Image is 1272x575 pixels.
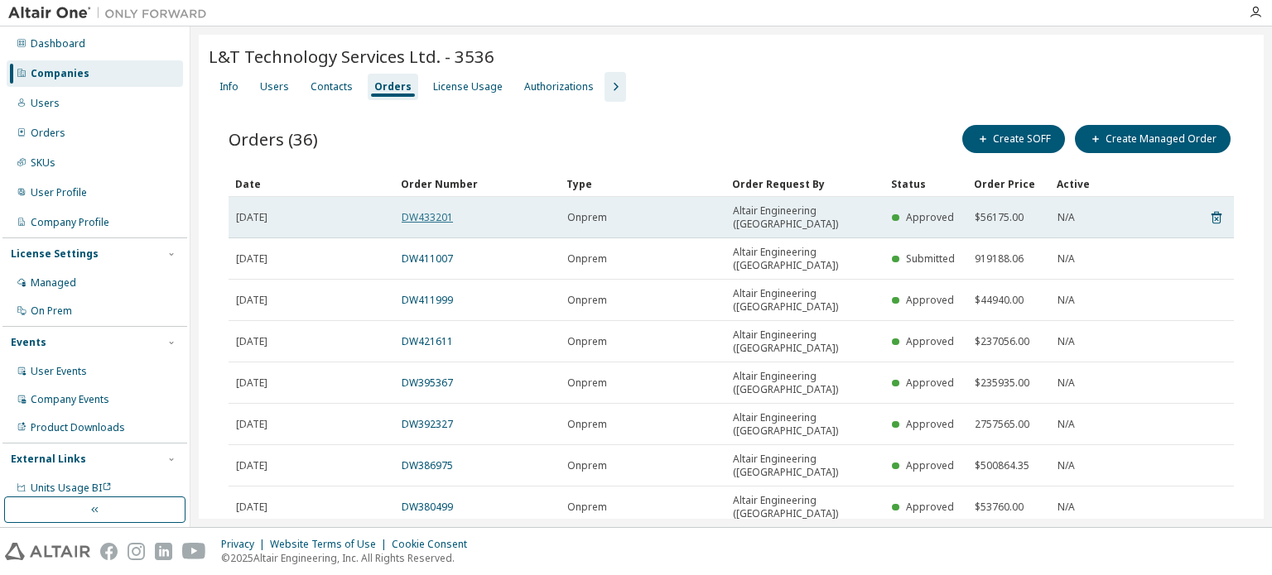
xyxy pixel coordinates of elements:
[733,411,877,438] span: Altair Engineering ([GEOGRAPHIC_DATA])
[209,45,494,68] span: L&T Technology Services Ltd. - 3536
[31,37,85,50] div: Dashboard
[567,252,607,266] span: Onprem
[402,252,453,266] a: DW411007
[31,304,72,318] div: On Prem
[402,376,453,390] a: DW395367
[31,216,109,229] div: Company Profile
[311,80,353,93] div: Contacts
[733,453,877,479] span: Altair Engineering ([GEOGRAPHIC_DATA])
[374,80,412,93] div: Orders
[566,170,719,197] div: Type
[236,211,267,224] span: [DATE]
[402,417,453,431] a: DW392327
[31,365,87,378] div: User Events
[260,80,289,93] div: Users
[524,80,594,93] div: Authorizations
[733,246,877,272] span: Altair Engineering ([GEOGRAPHIC_DATA])
[906,458,954,472] span: Approved
[567,294,607,307] span: Onprem
[567,459,607,472] span: Onprem
[975,501,1024,514] span: $53760.00
[31,481,112,495] span: Units Usage BI
[392,538,477,551] div: Cookie Consent
[402,458,453,472] a: DW386975
[236,294,267,307] span: [DATE]
[219,80,238,93] div: Info
[31,156,55,170] div: SKUs
[975,335,1029,348] span: $237056.00
[891,170,961,197] div: Status
[906,210,954,224] span: Approved
[567,335,607,348] span: Onprem
[975,376,1029,390] span: $235935.00
[1058,294,1075,307] span: N/A
[236,501,267,514] span: [DATE]
[975,459,1029,472] span: $500864.35
[155,543,172,560] img: linkedin.svg
[11,247,99,261] div: License Settings
[236,252,267,266] span: [DATE]
[402,210,453,224] a: DW433201
[221,538,270,551] div: Privacy
[8,5,215,22] img: Altair One
[733,494,877,520] span: Altair Engineering ([GEOGRAPHIC_DATA])
[401,170,553,197] div: Order Number
[906,334,954,348] span: Approved
[236,376,267,390] span: [DATE]
[975,294,1024,307] span: $44940.00
[733,287,877,314] span: Altair Engineering ([GEOGRAPHIC_DATA])
[182,543,206,560] img: youtube.svg
[11,336,46,349] div: Events
[906,252,955,266] span: Submitted
[31,421,125,434] div: Product Downloads
[270,538,392,551] div: Website Terms of Use
[31,67,89,80] div: Companies
[906,417,954,431] span: Approved
[235,170,388,197] div: Date
[11,453,86,466] div: External Links
[906,293,954,307] span: Approved
[1058,418,1075,431] span: N/A
[567,501,607,514] span: Onprem
[906,500,954,514] span: Approved
[732,170,878,197] div: Order Request By
[236,418,267,431] span: [DATE]
[974,170,1043,197] div: Order Price
[1058,459,1075,472] span: N/A
[128,543,145,560] img: instagram.svg
[31,127,65,140] div: Orders
[567,211,607,224] span: Onprem
[733,328,877,355] span: Altair Engineering ([GEOGRAPHIC_DATA])
[733,204,877,231] span: Altair Engineering ([GEOGRAPHIC_DATA])
[221,551,477,565] p: © 2025 Altair Engineering, Inc. All Rights Reserved.
[5,543,90,560] img: altair_logo.svg
[31,186,87,199] div: User Profile
[975,418,1029,431] span: 2757565.00
[236,459,267,472] span: [DATE]
[31,393,109,406] div: Company Events
[31,276,76,290] div: Managed
[402,293,453,307] a: DW411999
[100,543,118,560] img: facebook.svg
[1058,335,1075,348] span: N/A
[1058,501,1075,514] span: N/A
[1058,211,1075,224] span: N/A
[975,211,1024,224] span: $56175.00
[236,335,267,348] span: [DATE]
[567,376,607,390] span: Onprem
[975,252,1024,266] span: 919188.06
[402,334,453,348] a: DW421611
[1058,376,1075,390] span: N/A
[567,418,607,431] span: Onprem
[31,97,60,110] div: Users
[1075,125,1231,153] button: Create Managed Order
[229,127,318,151] span: Orders (36)
[733,370,877,396] span: Altair Engineering ([GEOGRAPHIC_DATA])
[906,376,954,390] span: Approved
[962,125,1065,153] button: Create SOFF
[1058,252,1075,266] span: N/A
[433,80,503,93] div: License Usage
[1057,170,1126,197] div: Active
[402,500,453,514] a: DW380499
